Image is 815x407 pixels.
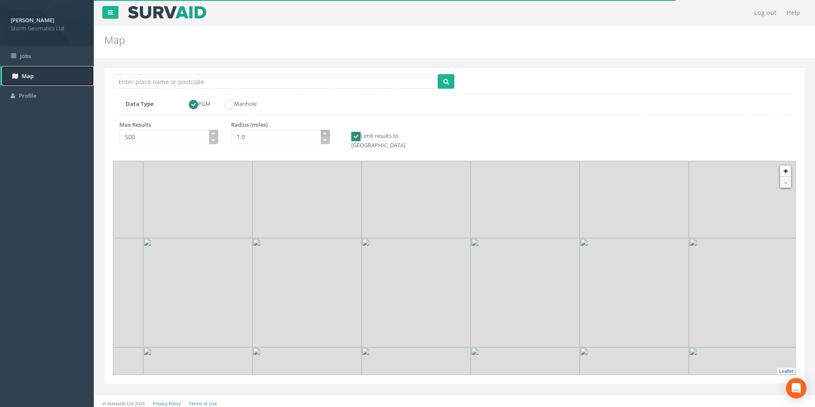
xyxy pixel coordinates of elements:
a: Map [2,66,94,86]
a: Terms of Use [189,401,217,407]
span: Jobs [20,52,31,60]
img: 9@2x [143,129,252,238]
div: Open Intercom Messenger [786,378,806,398]
img: 10@2x [689,238,798,347]
label: Manhole [216,100,257,109]
img: 9@2x [361,129,471,238]
label: Limit results to [GEOGRAPHIC_DATA] [343,132,442,149]
h2: Map [104,35,685,46]
img: 10@2x [471,238,580,347]
img: 10@2x [252,238,361,347]
img: 9@2x [471,129,580,238]
span: Profile [19,92,36,99]
p: Radius (miles) [231,121,330,129]
input: Enter place name or postcode [113,74,438,89]
a: [PERSON_NAME] Storm Geomatics Ltd [11,14,83,32]
img: 10@2x [361,238,471,347]
img: 9@2x [252,129,361,238]
strong: [PERSON_NAME] [11,16,54,24]
a: Leaflet [779,369,793,374]
img: 9@2x [580,129,689,238]
p: Max Results [119,121,218,129]
a: + [780,166,791,177]
span: Map [22,72,34,80]
img: 10@2x [143,238,252,347]
img: 9@2x [689,129,798,238]
label: Data Type [119,100,174,108]
label: PGM [180,100,211,109]
a: - [780,177,791,188]
img: 10@2x [580,238,689,347]
span: Storm Geomatics Ltd [11,24,83,32]
small: © Kullasoft Ltd 2025 [102,401,145,407]
a: Privacy Policy [153,401,181,407]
